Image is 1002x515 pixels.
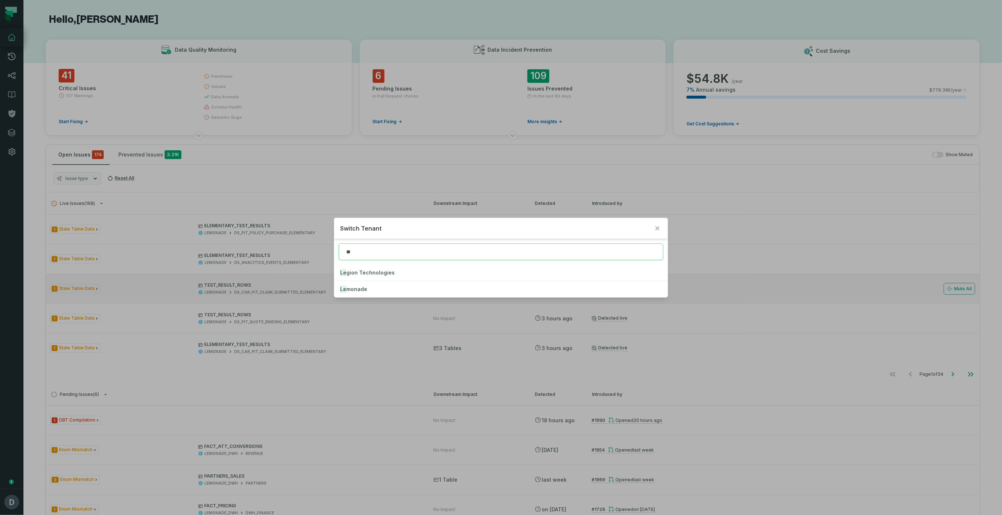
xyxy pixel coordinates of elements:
[340,286,367,292] span: monade
[340,269,346,276] mark: Le
[334,265,667,281] button: Legion Technologies
[340,224,650,233] h2: Switch Tenant
[653,224,662,233] button: Close
[340,269,395,276] span: gion Technologies
[340,286,346,293] mark: Le
[334,281,667,297] button: Lemonade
